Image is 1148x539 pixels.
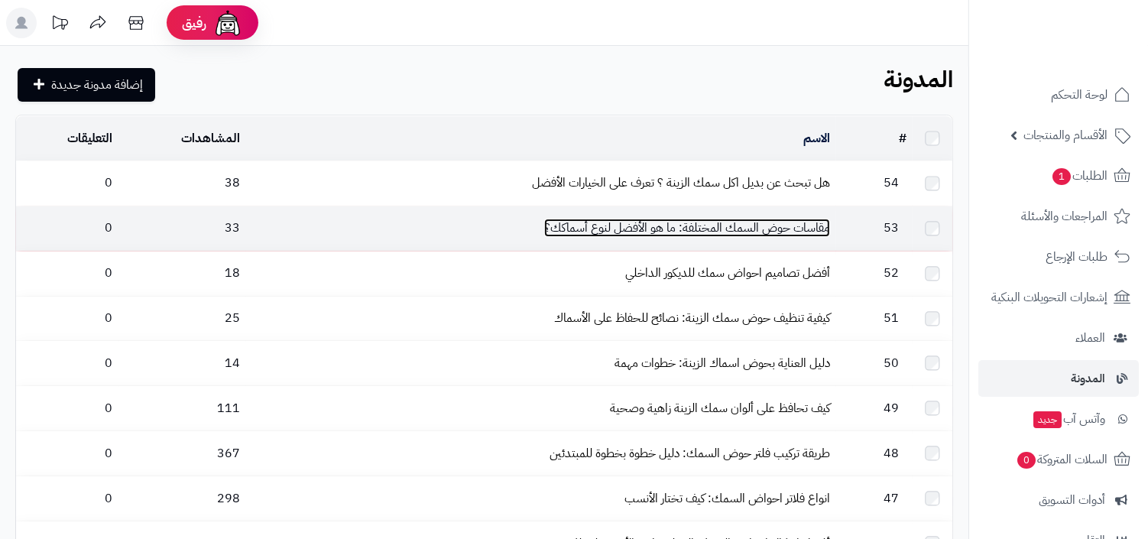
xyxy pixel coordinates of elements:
span: رفيق [182,14,206,32]
span: 48 [876,444,906,463]
a: المدونة [978,360,1139,397]
a: انواع فلاتر احواض السمك: كيف تختار الأنسب [624,489,830,508]
a: دليل العناية بحوض اسماك الزينة: خطوات مهمة [615,354,830,372]
span: المراجعات والأسئلة [1021,206,1107,227]
td: 0 [16,206,118,251]
a: العملاء [978,320,1139,356]
img: ai-face.png [212,8,243,38]
td: التعليقات [16,116,118,161]
a: لوحة التحكم [978,76,1139,113]
a: السلات المتروكة0 [978,441,1139,478]
td: المشاهدات [118,116,246,161]
td: 298 [118,476,246,521]
a: وآتس آبجديد [978,401,1139,437]
span: طلبات الإرجاع [1046,246,1107,268]
span: 47 [876,489,906,508]
img: logo-2.png [1044,38,1133,70]
a: طلبات الإرجاع [978,239,1139,275]
a: أدوات التسويق [978,482,1139,518]
span: 53 [876,219,906,237]
a: الطلبات1 [978,157,1139,194]
span: جديد [1033,411,1062,428]
span: المدونة [1071,368,1105,389]
td: 111 [118,386,246,430]
span: 49 [876,399,906,417]
a: تحديثات المنصة [41,8,79,42]
td: 18 [118,252,246,296]
td: 0 [16,386,118,430]
a: كيف تحافظ على ألوان سمك الزينة زاهية وصحية [610,399,830,417]
a: المراجعات والأسئلة [978,198,1139,235]
b: المدونة [884,62,953,96]
td: 0 [16,431,118,476]
span: وآتس آب [1032,408,1105,430]
td: 25 [118,297,246,341]
span: 51 [876,309,906,327]
a: كيفية تنظيف حوض سمك الزينة: نصائح للحفاظ على الأسماك [554,309,830,327]
td: 33 [118,206,246,251]
td: 0 [16,161,118,206]
span: 54 [876,174,906,192]
td: 0 [16,252,118,296]
a: إضافة مدونة جديدة [18,68,155,102]
td: 14 [118,341,246,385]
td: 38 [118,161,246,206]
a: طريقة تركيب فلتر حوض السمك: دليل خطوة بخطوة للمبتدئين [550,444,830,463]
span: 0 [1017,452,1036,469]
span: لوحة التحكم [1051,84,1107,106]
span: 1 [1052,168,1071,185]
td: 0 [16,341,118,385]
span: إشعارات التحويلات البنكية [991,287,1107,308]
td: # [836,116,913,161]
span: الأقسام والمنتجات [1023,125,1107,146]
td: 0 [16,476,118,521]
span: 52 [876,264,906,282]
a: إشعارات التحويلات البنكية [978,279,1139,316]
td: 0 [16,297,118,341]
span: 50 [876,354,906,372]
a: مقاسات حوض السمك المختلفة: ما هو الأفضل لنوع أسماكك؟ [544,219,830,237]
span: إضافة مدونة جديدة [51,76,143,94]
a: أفضل تصاميم احواض سمك للديكور الداخلي [625,264,830,282]
a: الاسم [803,129,830,148]
td: 367 [118,431,246,476]
span: السلات المتروكة [1016,449,1107,470]
span: الطلبات [1051,165,1107,187]
span: العملاء [1075,327,1105,349]
a: هل تبحث عن بديل اكل سمك الزينة ؟ تعرف على الخيارات الأفضل [532,174,830,192]
span: أدوات التسويق [1039,489,1105,511]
